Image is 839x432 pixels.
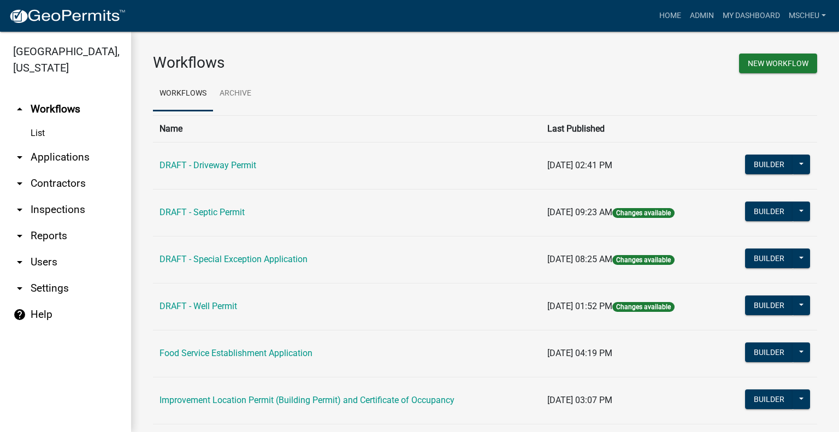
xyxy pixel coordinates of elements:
span: [DATE] 08:25 AM [547,254,612,264]
h3: Workflows [153,54,477,72]
a: Home [655,5,686,26]
a: DRAFT - Septic Permit [159,207,245,217]
a: Food Service Establishment Application [159,348,312,358]
button: Builder [745,248,793,268]
span: Changes available [612,255,675,265]
span: [DATE] 01:52 PM [547,301,612,311]
i: arrow_drop_down [13,256,26,269]
a: DRAFT - Driveway Permit [159,160,256,170]
button: Builder [745,202,793,221]
a: My Dashboard [718,5,784,26]
i: arrow_drop_down [13,177,26,190]
button: New Workflow [739,54,817,73]
a: Workflows [153,76,213,111]
button: Builder [745,389,793,409]
th: Last Published [541,115,718,142]
i: arrow_drop_up [13,103,26,116]
a: Improvement Location Permit (Building Permit) and Certificate of Occupancy [159,395,454,405]
i: arrow_drop_down [13,229,26,242]
a: DRAFT - Special Exception Application [159,254,308,264]
span: [DATE] 03:07 PM [547,395,612,405]
i: arrow_drop_down [13,282,26,295]
span: [DATE] 02:41 PM [547,160,612,170]
button: Builder [745,295,793,315]
span: [DATE] 09:23 AM [547,207,612,217]
i: arrow_drop_down [13,203,26,216]
button: Builder [745,155,793,174]
th: Name [153,115,541,142]
span: Changes available [612,302,675,312]
a: mscheu [784,5,830,26]
button: Builder [745,342,793,362]
i: help [13,308,26,321]
span: Changes available [612,208,675,218]
a: Archive [213,76,258,111]
span: [DATE] 04:19 PM [547,348,612,358]
a: DRAFT - Well Permit [159,301,237,311]
i: arrow_drop_down [13,151,26,164]
a: Admin [686,5,718,26]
